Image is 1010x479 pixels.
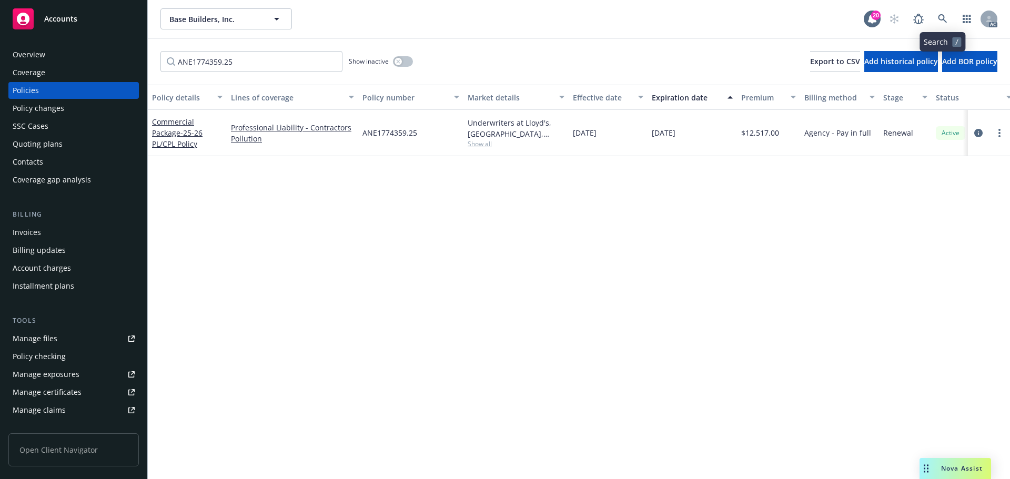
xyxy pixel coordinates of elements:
button: Policy number [358,85,463,110]
span: Accounts [44,15,77,23]
div: Billing updates [13,242,66,259]
a: Search [932,8,953,29]
div: Coverage [13,64,45,81]
a: more [993,127,1006,139]
span: [DATE] [573,127,597,138]
button: Expiration date [648,85,737,110]
div: Policy number [362,92,448,103]
a: Manage files [8,330,139,347]
span: Agency - Pay in full [804,127,871,138]
div: Account charges [13,260,71,277]
button: Premium [737,85,800,110]
a: Policies [8,82,139,99]
div: Lines of coverage [231,92,342,103]
button: Base Builders, Inc. [160,8,292,29]
span: Renewal [883,127,913,138]
div: Stage [883,92,916,103]
a: Commercial Package [152,117,203,149]
div: Quoting plans [13,136,63,152]
span: [DATE] [652,127,675,138]
a: Manage certificates [8,384,139,401]
a: Billing updates [8,242,139,259]
div: Market details [468,92,553,103]
div: Billing [8,209,139,220]
div: Expiration date [652,92,721,103]
a: Quoting plans [8,136,139,152]
div: Manage BORs [13,420,62,436]
a: Professional Liability - Contractors [231,122,354,133]
input: Filter by keyword... [160,51,342,72]
a: Report a Bug [908,8,929,29]
a: circleInformation [972,127,985,139]
div: Underwriters at Lloyd's, [GEOGRAPHIC_DATA], [PERSON_NAME] of [GEOGRAPHIC_DATA], Jencap Insurance ... [468,117,564,139]
div: Policy changes [13,100,64,117]
a: Switch app [956,8,977,29]
div: 20 [871,11,881,20]
div: Status [936,92,1000,103]
a: Policy checking [8,348,139,365]
span: Nova Assist [941,464,983,473]
a: Policy changes [8,100,139,117]
div: Billing method [804,92,863,103]
a: Manage claims [8,402,139,419]
div: Premium [741,92,784,103]
a: Pollution [231,133,354,144]
span: $12,517.00 [741,127,779,138]
div: Effective date [573,92,632,103]
div: Drag to move [920,458,933,479]
div: Tools [8,315,139,326]
a: Installment plans [8,278,139,294]
button: Billing method [800,85,879,110]
div: Invoices [13,224,41,241]
button: Add BOR policy [942,51,997,72]
button: Nova Assist [920,458,991,479]
span: Base Builders, Inc. [169,14,260,25]
div: Installment plans [13,278,74,294]
a: Contacts [8,154,139,170]
a: Accounts [8,4,139,34]
span: Export to CSV [810,56,860,66]
span: ANE1774359.25 [362,127,417,138]
button: Export to CSV [810,51,860,72]
button: Market details [463,85,569,110]
div: Manage exposures [13,366,79,383]
button: Policy details [148,85,227,110]
div: Manage certificates [13,384,82,401]
button: Add historical policy [864,51,938,72]
span: Show inactive [349,57,389,66]
a: Start snowing [884,8,905,29]
div: Coverage gap analysis [13,171,91,188]
a: Invoices [8,224,139,241]
span: Open Client Navigator [8,433,139,466]
span: Add historical policy [864,56,938,66]
button: Lines of coverage [227,85,358,110]
div: Policies [13,82,39,99]
div: Policy checking [13,348,66,365]
div: Overview [13,46,45,63]
span: Show all [468,139,564,148]
a: Manage BORs [8,420,139,436]
a: Account charges [8,260,139,277]
div: Contacts [13,154,43,170]
a: Manage exposures [8,366,139,383]
div: Manage files [13,330,57,347]
div: SSC Cases [13,118,48,135]
button: Effective date [569,85,648,110]
a: Overview [8,46,139,63]
a: SSC Cases [8,118,139,135]
button: Stage [879,85,932,110]
div: Policy details [152,92,211,103]
div: Manage claims [13,402,66,419]
a: Coverage gap analysis [8,171,139,188]
span: Active [940,128,961,138]
span: Add BOR policy [942,56,997,66]
a: Coverage [8,64,139,81]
